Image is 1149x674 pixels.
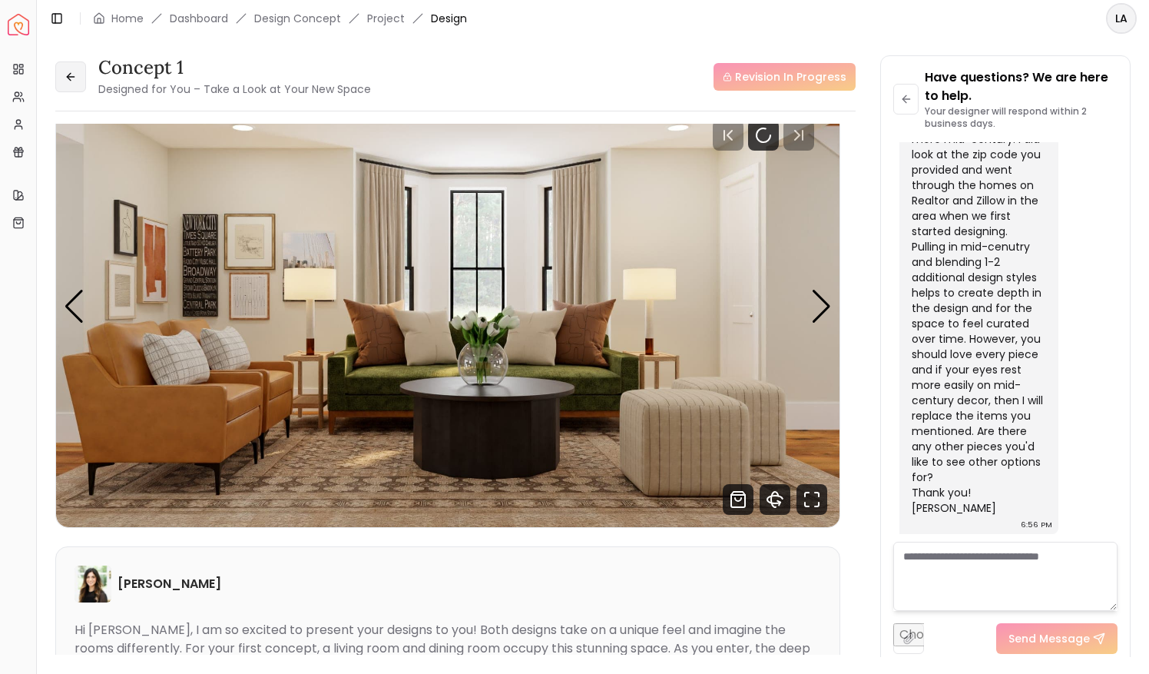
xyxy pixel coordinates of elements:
[1021,517,1052,533] div: 6:56 PM
[56,86,840,527] div: 1 / 6
[723,484,753,515] svg: Shop Products from this design
[56,86,839,527] div: Carousel
[925,68,1118,105] p: Have questions? We are here to help.
[254,11,341,26] li: Design Concept
[811,290,832,324] div: Next slide
[98,81,371,97] small: Designed for You – Take a Look at Your New Space
[1106,3,1137,34] button: LA
[98,55,371,80] h3: Concept 1
[925,105,1118,130] p: Your designer will respond within 2 business days.
[796,484,827,515] svg: Fullscreen
[1108,5,1135,32] span: LA
[118,575,221,593] h6: [PERSON_NAME]
[8,14,29,35] img: Spacejoy Logo
[8,14,29,35] a: Spacejoy
[93,11,467,26] nav: breadcrumb
[760,484,790,515] svg: 360 View
[431,11,467,26] span: Design
[367,11,405,26] a: Project
[912,8,1043,516] div: Hi [PERSON_NAME], I will see if our 3D team can manually render the sofa darker - it is showing u...
[64,290,84,324] div: Previous slide
[170,11,228,26] a: Dashboard
[56,86,840,527] img: Design Render 1
[75,566,111,603] img: Christina Manzo
[111,11,144,26] a: Home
